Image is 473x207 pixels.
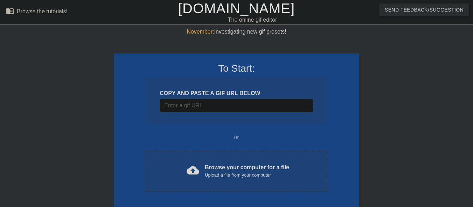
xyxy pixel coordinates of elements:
[187,164,199,177] span: cloud_upload
[178,1,295,16] a: [DOMAIN_NAME]
[17,8,68,14] div: Browse the tutorials!
[379,3,469,16] button: Send Feedback/Suggestion
[187,29,214,35] span: November:
[160,89,313,98] div: COPY AND PASTE A GIF URL BELOW
[132,133,341,142] div: or
[205,172,289,179] div: Upload a file from your computer
[385,6,464,14] span: Send Feedback/Suggestion
[205,163,289,179] div: Browse your computer for a file
[161,16,343,24] div: The online gif editor
[6,7,14,15] span: menu_book
[160,99,313,112] input: Username
[6,7,68,17] a: Browse the tutorials!
[123,63,350,74] h3: To Start:
[114,28,359,36] div: Investigating new gif presets!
